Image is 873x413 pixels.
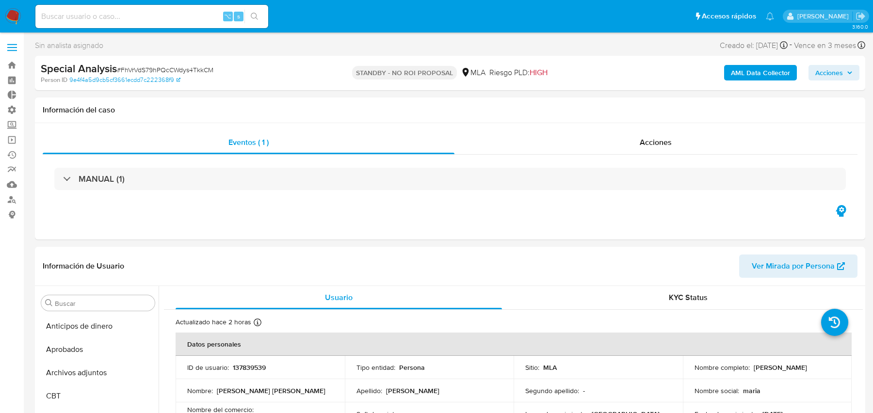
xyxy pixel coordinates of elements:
[815,65,843,80] span: Acciones
[669,292,708,303] span: KYC Status
[790,39,792,52] span: -
[233,363,266,372] p: 137839539
[640,137,672,148] span: Acciones
[37,384,159,408] button: CBT
[739,254,857,278] button: Ver Mirada por Persona
[43,105,857,115] h1: Información del caso
[35,40,103,51] span: Sin analista asignado
[399,363,425,372] p: Persona
[41,76,67,84] b: Person ID
[766,12,774,20] a: Notificaciones
[187,363,229,372] p: ID de usuario :
[583,386,585,395] p: -
[856,11,866,21] a: Salir
[386,386,439,395] p: [PERSON_NAME]
[187,386,213,395] p: Nombre :
[55,299,151,308] input: Buscar
[37,338,159,361] button: Aprobados
[45,299,53,307] button: Buscar
[525,386,579,395] p: Segundo apellido :
[79,174,125,184] h3: MANUAL (1)
[176,333,852,356] th: Datos personales
[37,361,159,384] button: Archivos adjuntos
[176,318,251,327] p: Actualizado hace 2 horas
[69,76,180,84] a: 9e4f4a5d9cb5cf3661ecdd7c222368f9
[41,61,117,76] b: Special Analysis
[356,363,395,372] p: Tipo entidad :
[720,39,788,52] div: Creado el: [DATE]
[731,65,790,80] b: AML Data Collector
[752,254,835,278] span: Ver Mirada por Persona
[808,65,859,80] button: Acciones
[794,40,856,51] span: Vence en 3 meses
[325,292,353,303] span: Usuario
[117,65,213,75] span: # FhVrVdS79hPQcCWdys4TkkCM
[43,261,124,271] h1: Información de Usuario
[237,12,240,21] span: s
[228,137,269,148] span: Eventos ( 1 )
[530,67,548,78] span: HIGH
[224,12,231,21] span: ⌥
[489,67,548,78] span: Riesgo PLD:
[461,67,485,78] div: MLA
[754,363,807,372] p: [PERSON_NAME]
[352,66,457,79] p: STANDBY - NO ROI PROPOSAL
[695,386,739,395] p: Nombre social :
[54,168,846,190] div: MANUAL (1)
[543,363,557,372] p: MLA
[702,11,756,21] span: Accesos rápidos
[695,363,750,372] p: Nombre completo :
[724,65,797,80] button: AML Data Collector
[797,12,852,21] p: juan.calo@mercadolibre.com
[356,386,382,395] p: Apellido :
[35,10,268,23] input: Buscar usuario o caso...
[37,315,159,338] button: Anticipos de dinero
[217,386,325,395] p: [PERSON_NAME] [PERSON_NAME]
[525,363,539,372] p: Sitio :
[743,386,760,395] p: maria
[244,10,264,23] button: search-icon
